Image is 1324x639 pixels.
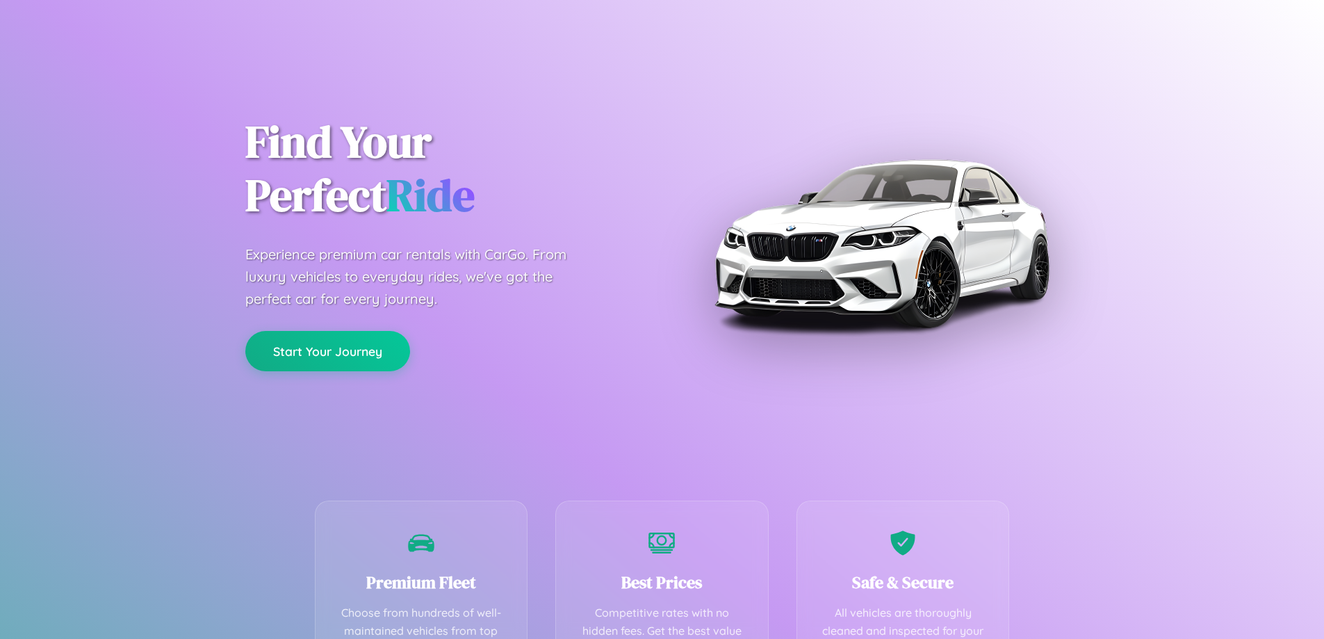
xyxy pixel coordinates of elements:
[336,571,507,594] h3: Premium Fleet
[818,571,988,594] h3: Safe & Secure
[245,243,593,310] p: Experience premium car rentals with CarGo. From luxury vehicles to everyday rides, we've got the ...
[577,571,747,594] h3: Best Prices
[708,70,1055,417] img: Premium BMW car rental vehicle
[245,331,410,371] button: Start Your Journey
[245,115,641,223] h1: Find Your Perfect
[386,165,475,225] span: Ride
